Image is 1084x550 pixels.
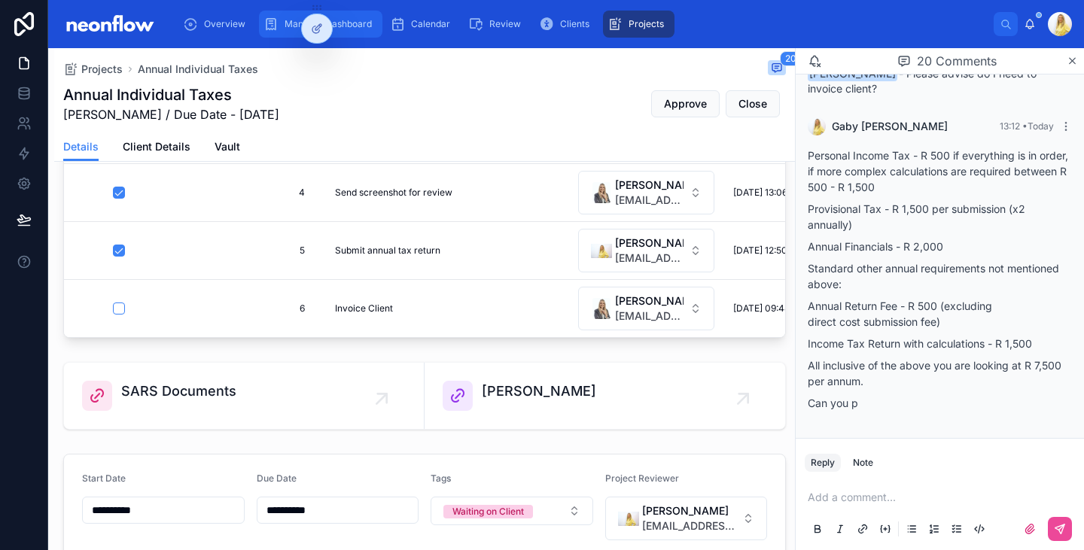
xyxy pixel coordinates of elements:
[63,105,279,123] span: [PERSON_NAME] / Due Date - [DATE]
[482,381,596,402] span: [PERSON_NAME]
[81,62,123,77] span: Projects
[651,90,720,117] button: Approve
[222,187,305,199] span: 4
[615,293,684,308] span: [PERSON_NAME]
[257,473,297,484] span: Due Date
[629,18,664,30] span: Projects
[171,8,994,41] div: scrollable content
[578,287,714,330] button: Select Button
[534,11,600,38] a: Clients
[215,133,240,163] a: Vault
[808,239,1072,254] p: Annual Financials - R 2,000
[733,302,790,315] span: [DATE] 09:44
[615,178,684,193] span: [PERSON_NAME]
[615,251,684,266] span: [EMAIL_ADDRESS][DOMAIN_NAME]
[121,381,236,402] span: SARS Documents
[805,454,841,472] button: Reply
[733,187,787,199] span: [DATE] 13:06
[578,229,714,272] button: Select Button
[431,497,593,525] button: Select Button
[808,201,1072,232] p: Provisional Tax - R 1,500 per submission (x2 annually)
[1000,120,1054,132] span: 13:12 • Today
[63,62,123,77] a: Projects
[63,84,279,105] h1: Annual Individual Taxes
[808,298,1072,330] p: Annual Return Fee - R 500 (excluding direct cost submission fee)
[82,473,126,484] span: Start Date
[385,11,461,38] a: Calendar
[605,473,679,484] span: Project Reviewer
[808,147,1072,195] p: Personal Income Tax - R 500 if everything is in order, if more complex calculations are required ...
[123,133,190,163] a: Client Details
[578,171,714,214] button: Select Button
[847,454,879,472] button: Note
[560,18,589,30] span: Clients
[259,11,382,38] a: Manager Dashboard
[60,12,159,36] img: App logo
[335,245,440,257] span: Submit annual tax return
[222,245,305,257] span: 5
[832,119,948,134] span: Gaby [PERSON_NAME]
[808,336,1072,351] p: Income Tax Return with calculations - R 1,500
[204,18,245,30] span: Overview
[123,139,190,154] span: Client Details
[63,139,99,154] span: Details
[222,302,305,315] span: 6
[335,187,452,199] span: Send screenshot for review
[615,308,684,324] span: [EMAIL_ADDRESS][DOMAIN_NAME]
[411,18,450,30] span: Calendar
[431,473,451,484] span: Tags
[425,363,785,429] a: [PERSON_NAME]
[780,51,802,66] span: 20
[64,363,425,429] a: SARS Documents
[215,139,240,154] span: Vault
[738,96,767,111] span: Close
[615,193,684,208] span: [EMAIL_ADDRESS][DOMAIN_NAME]
[615,235,684,251] span: [PERSON_NAME]
[733,245,787,257] span: [DATE] 12:50
[808,357,1072,389] p: All inclusive of the above you are looking at R 7,500 per annum.
[853,457,873,469] div: Note
[603,11,674,38] a: Projects
[768,60,786,78] button: 20
[452,505,524,518] div: Waiting on Client
[178,11,256,38] a: Overview
[917,52,997,70] span: 20 Comments
[489,18,521,30] span: Review
[664,96,707,111] span: Approve
[808,260,1072,292] p: Standard other annual requirements not mentioned above:
[138,62,258,77] a: Annual Individual Taxes
[642,503,737,518] span: [PERSON_NAME]
[642,518,737,533] span: [EMAIL_ADDRESS][DOMAIN_NAME]
[808,395,1072,411] p: Can you p
[285,18,372,30] span: Manager Dashboard
[464,11,531,38] a: Review
[605,497,768,540] button: Select Button
[726,90,780,117] button: Close
[335,302,393,315] span: Invoice Client
[63,133,99,162] a: Details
